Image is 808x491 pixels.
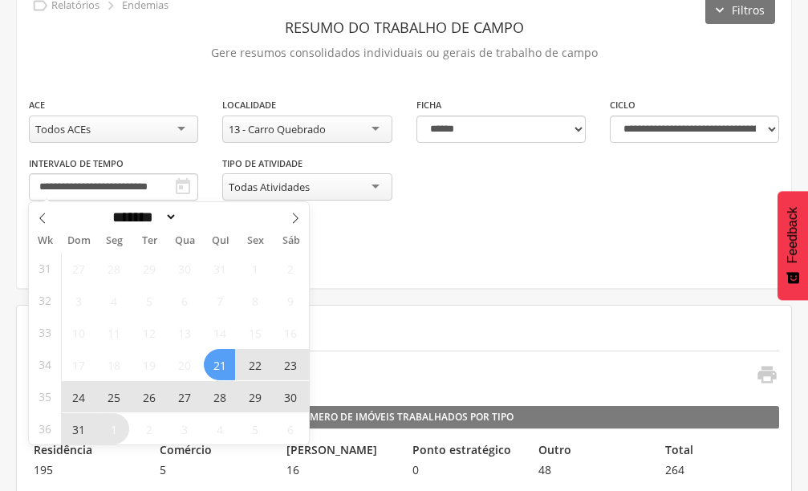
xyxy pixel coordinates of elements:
[29,229,61,252] span: Wk
[239,413,270,444] span: Setembro 5, 2025
[610,99,635,112] label: Ciclo
[169,381,200,412] span: Agosto 27, 2025
[63,253,94,284] span: Julho 27, 2025
[29,462,147,478] span: 195
[39,349,51,380] span: 34
[204,381,235,412] span: Agosto 28, 2025
[96,236,132,246] span: Seg
[204,413,235,444] span: Setembro 4, 2025
[274,285,306,316] span: Agosto 9, 2025
[239,285,270,316] span: Agosto 8, 2025
[39,253,51,284] span: 31
[204,285,235,316] span: Agosto 7, 2025
[63,381,94,412] span: Agosto 24, 2025
[169,413,200,444] span: Setembro 3, 2025
[132,236,167,246] span: Ter
[169,349,200,380] span: Agosto 20, 2025
[29,99,45,112] label: ACE
[408,442,526,461] legend: Ponto estratégico
[98,317,129,348] span: Agosto 11, 2025
[169,253,200,284] span: Julho 30, 2025
[63,317,94,348] span: Agosto 10, 2025
[133,349,164,380] span: Agosto 19, 2025
[239,317,270,348] span: Agosto 15, 2025
[61,236,96,246] span: Dom
[133,253,164,284] span: Julho 29, 2025
[238,236,274,246] span: Sex
[203,236,238,246] span: Qui
[229,180,310,194] div: Todas Atividades
[39,413,51,444] span: 36
[274,236,309,246] span: Sáb
[169,317,200,348] span: Agosto 13, 2025
[29,406,779,428] legend: Número de Imóveis Trabalhados por Tipo
[98,253,129,284] span: Julho 28, 2025
[756,363,778,386] i: 
[155,442,273,461] legend: Comércio
[155,462,273,478] span: 5
[39,285,51,316] span: 32
[239,349,270,380] span: Agosto 22, 2025
[274,413,306,444] span: Setembro 6, 2025
[534,442,652,461] legend: Outro
[177,209,230,225] input: Year
[29,13,779,42] header: Resumo do Trabalho de Campo
[63,413,94,444] span: Agosto 31, 2025
[222,99,276,112] label: Localidade
[746,363,778,390] a: 
[133,381,164,412] span: Agosto 26, 2025
[274,317,306,348] span: Agosto 16, 2025
[63,349,94,380] span: Agosto 17, 2025
[167,236,202,246] span: Qua
[416,99,441,112] label: Ficha
[39,381,51,412] span: 35
[282,442,400,461] legend: [PERSON_NAME]
[35,122,91,136] div: Todos ACEs
[274,381,306,412] span: Agosto 30, 2025
[98,413,129,444] span: Setembro 1, 2025
[98,285,129,316] span: Agosto 4, 2025
[204,349,235,380] span: Agosto 21, 2025
[108,209,178,225] select: Month
[239,253,270,284] span: Agosto 1, 2025
[660,442,778,461] legend: Total
[786,207,800,263] span: Feedback
[408,462,526,478] span: 0
[169,285,200,316] span: Agosto 6, 2025
[29,42,779,64] p: Gere resumos consolidados individuais ou gerais de trabalho de campo
[778,191,808,300] button: Feedback - Mostrar pesquisa
[133,413,164,444] span: Setembro 2, 2025
[229,122,326,136] div: 13 - Carro Quebrado
[222,157,302,170] label: Tipo de Atividade
[63,285,94,316] span: Agosto 3, 2025
[282,462,400,478] span: 16
[239,381,270,412] span: Agosto 29, 2025
[660,462,778,478] span: 264
[98,349,129,380] span: Agosto 18, 2025
[39,317,51,348] span: 33
[534,462,652,478] span: 48
[274,253,306,284] span: Agosto 2, 2025
[274,349,306,380] span: Agosto 23, 2025
[98,381,129,412] span: Agosto 25, 2025
[204,253,235,284] span: Julho 31, 2025
[204,317,235,348] span: Agosto 14, 2025
[173,177,193,197] i: 
[133,285,164,316] span: Agosto 5, 2025
[29,157,124,170] label: Intervalo de Tempo
[133,317,164,348] span: Agosto 12, 2025
[29,442,147,461] legend: Residência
